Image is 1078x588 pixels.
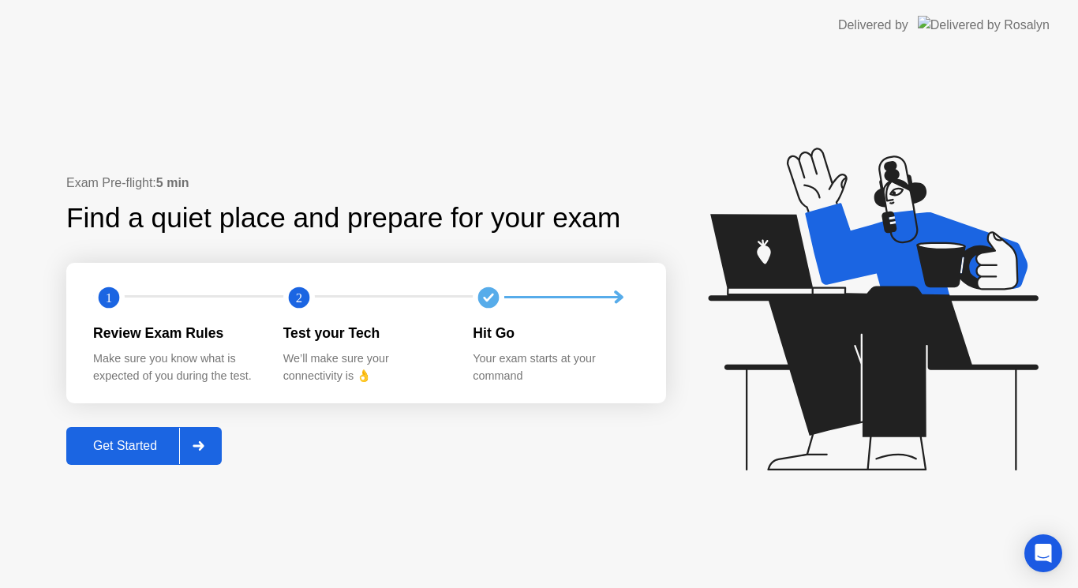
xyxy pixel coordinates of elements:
[473,350,638,384] div: Your exam starts at your command
[156,176,189,189] b: 5 min
[838,16,908,35] div: Delivered by
[66,174,666,193] div: Exam Pre-flight:
[66,197,623,239] div: Find a quiet place and prepare for your exam
[473,323,638,343] div: Hit Go
[93,323,258,343] div: Review Exam Rules
[918,16,1050,34] img: Delivered by Rosalyn
[71,439,179,453] div: Get Started
[1024,534,1062,572] div: Open Intercom Messenger
[66,427,222,465] button: Get Started
[296,290,302,305] text: 2
[93,350,258,384] div: Make sure you know what is expected of you during the test.
[106,290,112,305] text: 1
[283,350,448,384] div: We’ll make sure your connectivity is 👌
[283,323,448,343] div: Test your Tech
